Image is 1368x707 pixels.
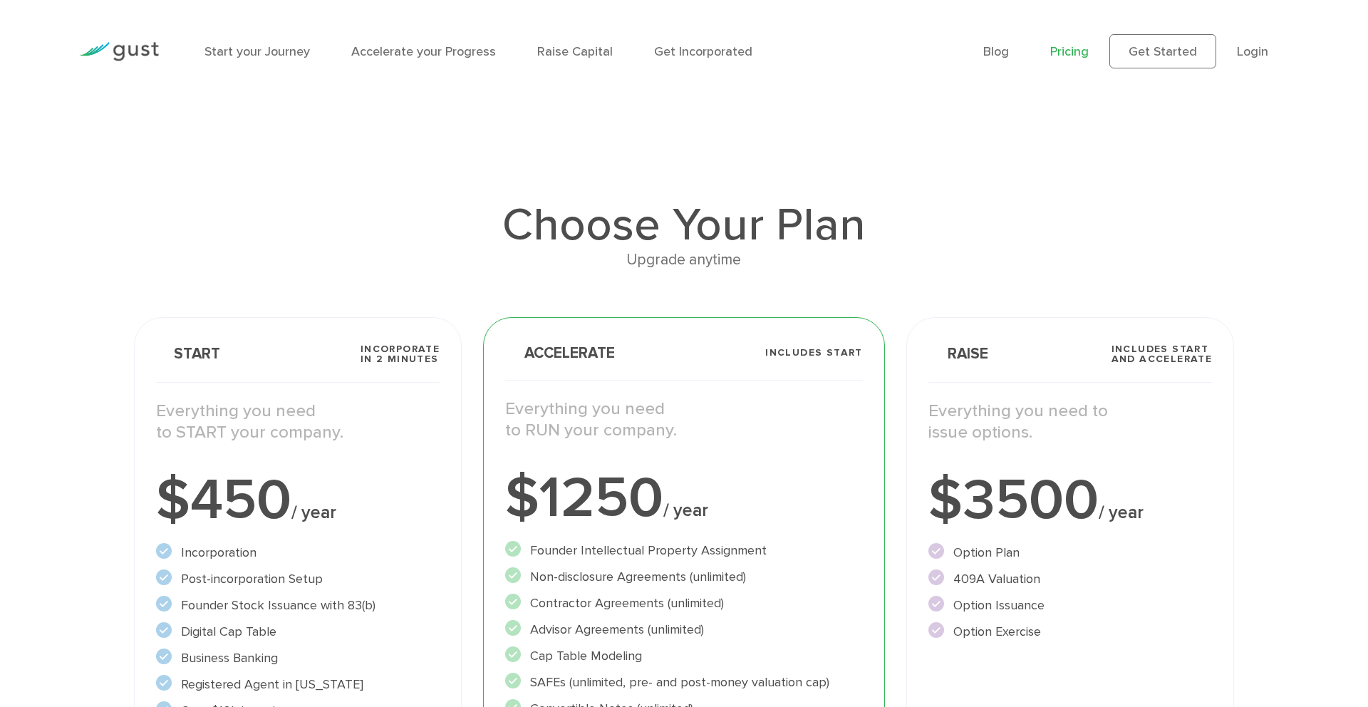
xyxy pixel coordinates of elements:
span: Start [156,346,220,361]
span: Includes START [765,348,863,358]
p: Everything you need to START your company. [156,401,440,443]
li: Cap Table Modeling [505,646,863,666]
span: Includes START and ACCELERATE [1111,344,1213,364]
li: Contractor Agreements (unlimited) [505,594,863,613]
li: Non-disclosure Agreements (unlimited) [505,567,863,587]
span: Incorporate in 2 Minutes [361,344,440,364]
span: Accelerate [505,346,615,361]
li: Advisor Agreements (unlimited) [505,620,863,639]
li: Incorporation [156,543,440,562]
li: Post-incorporation Setup [156,569,440,589]
a: Login [1237,44,1268,59]
li: Option Plan [928,543,1212,562]
div: $3500 [928,472,1212,529]
a: Get Started [1109,34,1216,68]
li: Business Banking [156,649,440,668]
a: Blog [983,44,1009,59]
div: $450 [156,472,440,529]
div: $1250 [505,470,863,527]
span: / year [291,502,336,523]
span: / year [663,500,708,521]
p: Everything you need to issue options. [928,401,1212,443]
a: Pricing [1050,44,1089,59]
li: SAFEs (unlimited, pre- and post-money valuation cap) [505,673,863,692]
span: Raise [928,346,988,361]
li: Founder Stock Issuance with 83(b) [156,596,440,615]
li: Digital Cap Table [156,622,440,641]
p: Everything you need to RUN your company. [505,398,863,441]
h1: Choose Your Plan [134,202,1234,248]
a: Raise Capital [537,44,613,59]
li: Founder Intellectual Property Assignment [505,541,863,560]
li: 409A Valuation [928,569,1212,589]
a: Get Incorporated [654,44,752,59]
span: / year [1099,502,1144,523]
li: Registered Agent in [US_STATE] [156,675,440,694]
a: Start your Journey [204,44,310,59]
img: Gust Logo [79,42,159,61]
a: Accelerate your Progress [351,44,496,59]
div: Upgrade anytime [134,248,1234,272]
li: Option Issuance [928,596,1212,615]
li: Option Exercise [928,622,1212,641]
